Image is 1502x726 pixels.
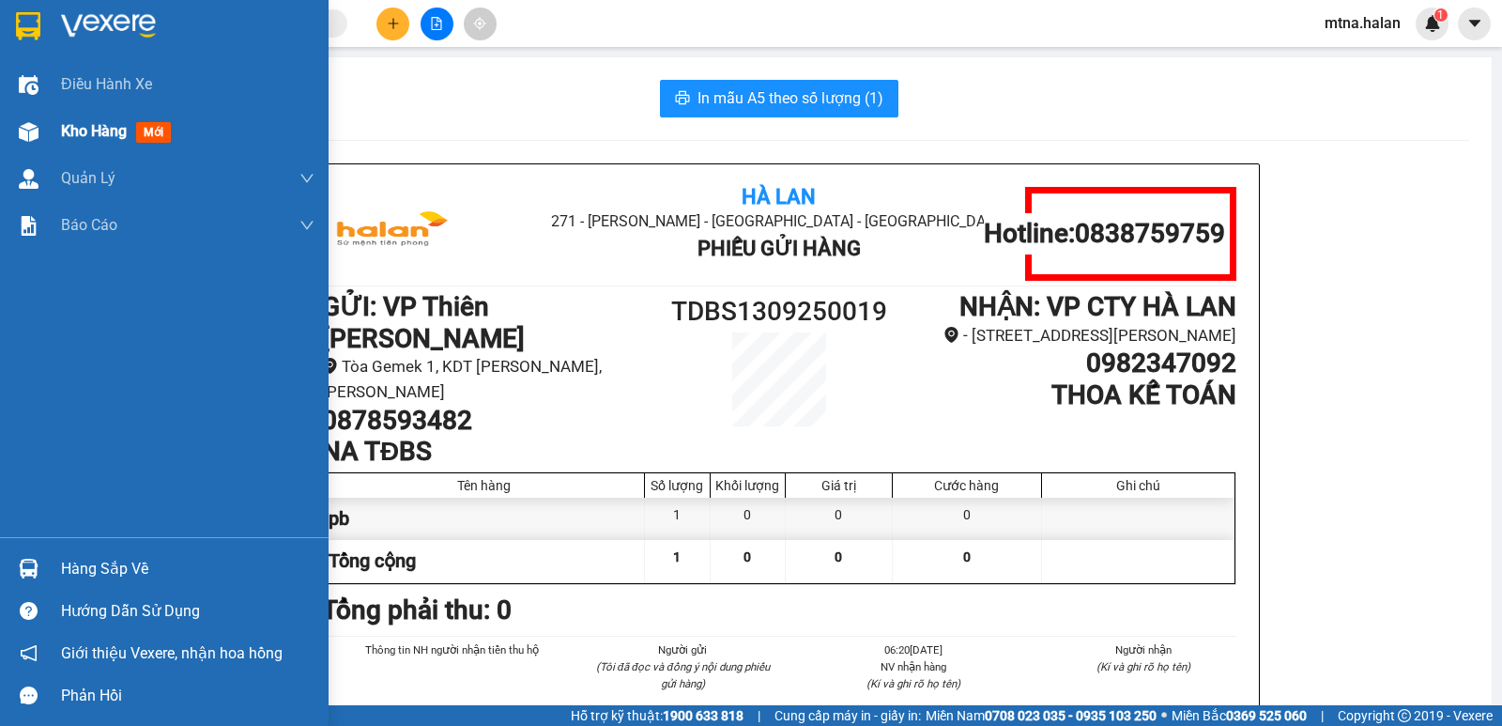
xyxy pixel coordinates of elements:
[136,122,171,143] span: mới
[322,187,463,281] img: logo.jpg
[387,17,400,30] span: plus
[322,358,338,374] span: environment
[835,549,842,564] span: 0
[897,478,1036,493] div: Cước hàng
[1096,660,1190,673] i: (Kí và ghi rõ họ tên)
[894,323,1236,348] li: - [STREET_ADDRESS][PERSON_NAME]
[61,641,283,665] span: Giới thiệu Vexere, nhận hoa hồng
[61,555,314,583] div: Hàng sắp về
[894,348,1236,379] h1: 0982347092
[176,46,785,70] li: 271 - [PERSON_NAME] - [GEOGRAPHIC_DATA] - [GEOGRAPHIC_DATA]
[1321,705,1324,726] span: |
[866,677,960,690] i: (Kí và ghi rõ họ tên)
[984,218,1225,250] h1: Hotline: 0838759759
[1051,641,1237,658] li: Người nhận
[1172,705,1307,726] span: Miền Bắc
[23,23,164,117] img: logo.jpg
[675,90,690,108] span: printer
[322,405,665,437] h1: 0878593482
[1310,11,1416,35] span: mtna.halan
[697,237,861,260] b: Phiếu Gửi Hàng
[19,122,38,142] img: warehouse-icon
[596,660,770,690] i: (Tôi đã đọc và đồng ý nội dung phiếu gửi hàng)
[959,291,1236,322] b: NHẬN : VP CTY HÀ LAN
[820,641,1006,658] li: 06:20[DATE]
[473,17,486,30] span: aim
[61,682,314,710] div: Phản hồi
[715,478,780,493] div: Khối lượng
[299,218,314,233] span: down
[963,549,971,564] span: 0
[774,705,921,726] span: Cung cấp máy in - giấy in:
[322,291,525,354] b: GỬI : VP Thiên [PERSON_NAME]
[322,436,665,468] h1: NA TĐBS
[19,559,38,579] img: warehouse-icon
[985,708,1157,723] strong: 0708 023 035 - 0935 103 250
[61,72,152,96] span: Điều hành xe
[894,379,1236,411] h1: THOA KẾ TOÁN
[893,498,1042,540] div: 0
[673,549,681,564] span: 1
[322,354,665,404] li: Tòa Gemek 1, KDT [PERSON_NAME], [PERSON_NAME]
[742,185,816,209] b: Hà Lan
[711,498,786,540] div: 0
[1437,8,1444,22] span: 1
[571,705,743,726] span: Hỗ trợ kỹ thuật:
[786,498,893,540] div: 0
[360,641,545,658] li: Thông tin NH người nhận tiền thu hộ
[926,705,1157,726] span: Miền Nam
[61,213,117,237] span: Báo cáo
[61,166,115,190] span: Quản Lý
[329,549,416,572] span: Tổng cộng
[1458,8,1491,40] button: caret-down
[790,478,887,493] div: Giá trị
[660,80,898,117] button: printerIn mẫu A5 theo số lượng (1)
[430,17,443,30] span: file-add
[1398,709,1411,722] span: copyright
[20,687,38,704] span: message
[650,478,705,493] div: Số lượng
[758,705,760,726] span: |
[1434,8,1448,22] sup: 1
[23,128,226,191] b: GỬI : VP Thiên [PERSON_NAME]
[61,122,127,140] span: Kho hàng
[1226,708,1307,723] strong: 0369 525 060
[19,75,38,95] img: warehouse-icon
[61,597,314,626] div: Hướng dẫn sử dụng
[19,216,38,236] img: solution-icon
[1047,478,1230,493] div: Ghi chú
[421,8,453,40] button: file-add
[1424,15,1441,32] img: icon-new-feature
[329,478,639,493] div: Tên hàng
[743,549,751,564] span: 0
[820,658,1006,675] li: NV nhận hàng
[376,8,409,40] button: plus
[1161,712,1167,719] span: ⚪️
[697,86,883,110] span: In mẫu A5 theo số lượng (1)
[590,641,776,658] li: Người gửi
[645,498,711,540] div: 1
[474,209,1083,233] li: 271 - [PERSON_NAME] - [GEOGRAPHIC_DATA] - [GEOGRAPHIC_DATA]
[665,291,894,332] h1: TDBS1309250019
[19,169,38,189] img: warehouse-icon
[16,12,40,40] img: logo-vxr
[1466,15,1483,32] span: caret-down
[464,8,497,40] button: aim
[322,595,512,626] b: Tổng phải thu: 0
[663,708,743,723] strong: 1900 633 818
[943,327,959,343] span: environment
[20,602,38,620] span: question-circle
[20,644,38,662] span: notification
[324,498,645,540] div: pb
[299,171,314,186] span: down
